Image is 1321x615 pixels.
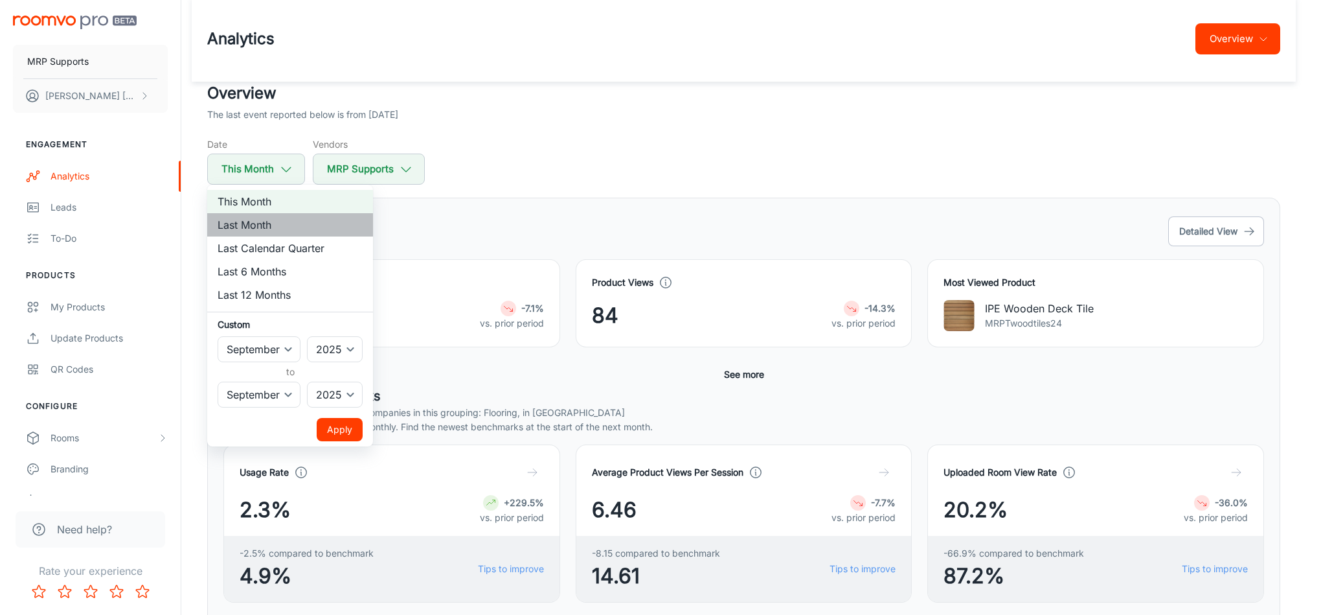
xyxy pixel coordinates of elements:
li: Last 12 Months [207,283,373,307]
h6: to [220,365,360,379]
li: Last 6 Months [207,260,373,283]
li: Last Calendar Quarter [207,237,373,260]
li: Last Month [207,213,373,237]
button: Apply [317,418,363,441]
h6: Custom [218,318,363,331]
li: This Month [207,190,373,213]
